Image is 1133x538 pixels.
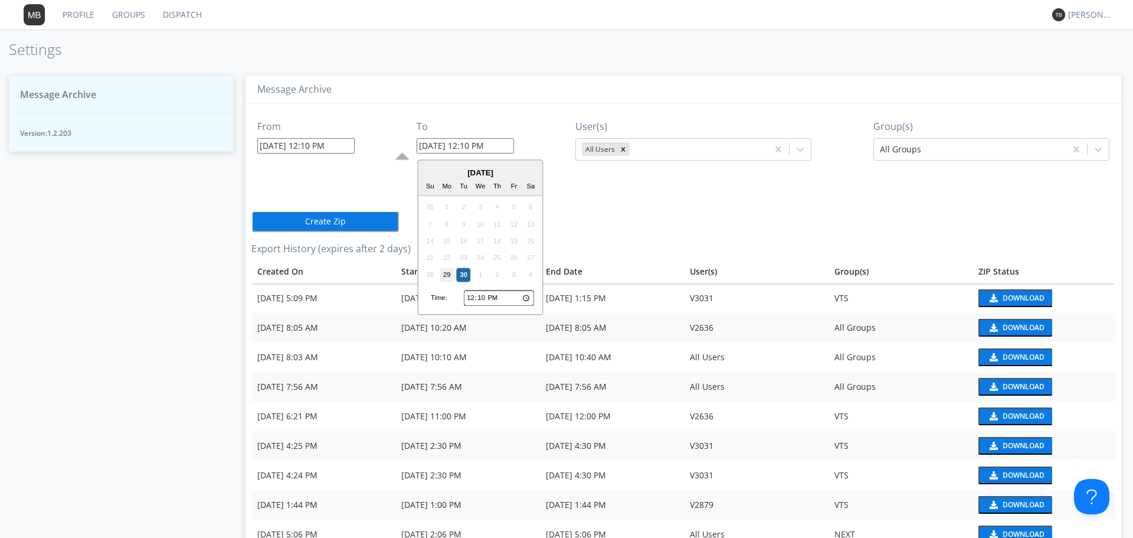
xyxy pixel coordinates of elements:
a: download media buttonDownload [978,467,1109,484]
th: Toggle SortBy [972,260,1115,283]
div: [DATE] 10:20 AM [401,322,533,334]
div: [DATE] 8:05 AM [257,322,389,334]
div: [DATE] 1:00 PM [401,499,533,511]
div: Not available Friday, September 5th, 2025 [507,200,521,214]
div: Not available Wednesday, September 10th, 2025 [473,217,487,231]
h3: From [257,122,355,132]
img: 373638.png [24,4,45,25]
div: Not available Friday, September 26th, 2025 [507,251,521,265]
div: [DATE] 11:00 PM [401,410,533,422]
th: Toggle SortBy [540,260,684,283]
div: [DATE] 8:03 AM [257,351,389,363]
div: Not available Saturday, September 13th, 2025 [524,217,538,231]
div: Not available Sunday, September 21st, 2025 [423,251,437,265]
div: [DATE] 7:56 AM [401,381,533,393]
div: Not available Thursday, September 11th, 2025 [490,217,505,231]
div: Download [1003,531,1044,538]
img: download media button [988,442,998,450]
img: download media button [988,294,998,302]
div: Not available Wednesday, September 17th, 2025 [473,234,487,248]
div: [DATE] 4:24 PM [257,469,389,481]
button: Download [978,289,1052,307]
div: We [473,180,487,194]
a: download media buttonDownload [978,437,1109,455]
div: Download [1003,324,1044,331]
div: VTS [834,499,967,511]
div: Download [1003,413,1044,420]
img: download media button [988,383,998,391]
div: Not available Wednesday, October 1st, 2025 [473,268,487,282]
div: V2636 [690,322,822,334]
div: [DATE] 7:56 AM [257,381,389,393]
button: Version:1.2.203 [9,113,234,152]
div: V3031 [690,440,822,452]
div: Not available Tuesday, September 2nd, 2025 [457,200,471,214]
a: download media buttonDownload [978,496,1109,514]
div: All Users [690,381,822,393]
a: download media buttonDownload [978,289,1109,307]
iframe: Toggle Customer Support [1074,479,1109,514]
div: [DATE] 10:40 AM [546,351,678,363]
div: Not available Sunday, September 28th, 2025 [423,268,437,282]
img: download media button [988,501,998,509]
div: Tu [457,180,471,194]
div: VTS [834,469,967,481]
div: [DATE] 6:21 PM [257,410,389,422]
div: V2636 [690,410,822,422]
h3: To [417,122,514,132]
div: Not available Tuesday, September 9th, 2025 [457,217,471,231]
div: Download [1003,472,1044,479]
h3: User(s) [575,122,811,132]
span: Message Archive [20,88,96,102]
button: Download [978,467,1052,484]
button: Download [978,496,1052,514]
img: download media button [988,471,998,480]
a: download media buttonDownload [978,319,1109,337]
div: All Groups [834,381,967,393]
button: Download [978,437,1052,455]
button: Download [978,319,1052,337]
div: Not available Saturday, October 4th, 2025 [524,268,538,282]
div: Not available Monday, September 1st, 2025 [440,200,454,214]
div: [DATE] 4:30 PM [546,469,678,481]
div: Download [1003,354,1044,361]
div: [DATE] 4:25 PM [257,440,389,452]
div: Not available Wednesday, September 24th, 2025 [473,251,487,265]
h3: Message Archive [257,84,1109,95]
th: User(s) [684,260,828,283]
div: Time: [431,294,447,303]
h3: Group(s) [873,122,1109,132]
div: Not available Friday, October 3rd, 2025 [507,268,521,282]
div: Not available Tuesday, September 23rd, 2025 [457,251,471,265]
div: Su [423,180,437,194]
div: [DATE] 12:00 PM [546,410,678,422]
div: [DATE] 1:44 PM [257,499,389,511]
div: [PERSON_NAME] * [1068,9,1112,21]
div: Not available Wednesday, September 3rd, 2025 [473,200,487,214]
div: Not available Sunday, September 7th, 2025 [423,217,437,231]
button: Download [978,348,1052,366]
div: V2879 [690,499,822,511]
div: [DATE] [418,167,542,178]
div: V3031 [690,292,822,304]
div: Download [1003,295,1044,302]
img: download media button [988,324,998,332]
h3: Export History (expires after 2 days) [251,244,1115,255]
div: Choose Monday, September 29th, 2025 [440,268,454,282]
div: Not available Friday, September 19th, 2025 [507,234,521,248]
div: [DATE] 1:15 PM [546,292,678,304]
a: download media buttonDownload [978,378,1109,396]
div: Mo [440,180,454,194]
div: Sa [524,180,538,194]
div: Not available Thursday, September 18th, 2025 [490,234,505,248]
th: Toggle SortBy [251,260,395,283]
div: Not available Saturday, September 20th, 2025 [524,234,538,248]
div: Not available Monday, September 15th, 2025 [440,234,454,248]
div: All Users [690,351,822,363]
div: All Groups [834,351,967,363]
button: Download [978,378,1052,396]
div: Choose Tuesday, September 30th, 2025 [457,268,471,282]
div: Not available Saturday, September 27th, 2025 [524,251,538,265]
img: 373638.png [1052,8,1065,21]
div: Fr [507,180,521,194]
